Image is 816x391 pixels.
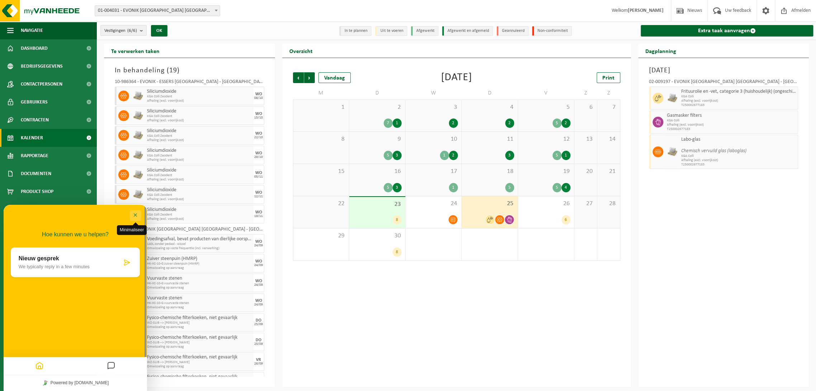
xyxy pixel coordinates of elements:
strong: [PERSON_NAME] [628,8,664,13]
img: LP-PA-00000-WDN-11 [667,93,678,103]
span: Product Shop [21,183,53,201]
span: KGA Colli [667,119,796,123]
div: WO [255,190,262,195]
button: OK [151,25,167,37]
a: Print [597,72,620,83]
div: 24/09 [254,244,263,247]
span: 1 [297,103,345,111]
span: Navigatie [21,21,43,39]
span: Omwisseling op vaste frequentie (incl. verwerking) [147,246,252,251]
span: Siliciumdioxide [147,148,252,154]
div: 24/09 [254,303,263,306]
div: 2 [449,151,458,160]
h2: Dagplanning [638,44,683,58]
div: 02-009197 - EVONIK [GEOGRAPHIC_DATA] [GEOGRAPHIC_DATA] - [GEOGRAPHIC_DATA] [649,79,798,87]
span: KGA Colli Zeodent [147,154,252,158]
span: Vuurvaste stenen [147,276,252,281]
li: Afgewerkt en afgemeld [442,26,493,36]
div: 3 [393,151,402,160]
span: Afhaling (excl. voorrijkost) [147,119,252,123]
div: DO [256,318,261,323]
span: 26 [522,200,570,208]
div: 4 [561,183,570,192]
span: 3 [409,103,458,111]
div: 3 [505,151,514,160]
td: V [518,87,574,100]
div: 29/10 [254,155,263,159]
img: LP-PA-00000-WDN-11 [133,110,143,121]
span: Vorige [293,72,304,83]
span: KGA Colli Zeodent [147,213,252,217]
span: HK-XC-10-G vuurvaste stenen [147,301,252,305]
span: KGA Colli Zeodent [147,193,252,197]
li: Afgewerkt [411,26,438,36]
span: Print [602,75,615,81]
span: 7 [601,103,616,111]
span: Siliciumdioxide [147,187,252,193]
span: Omwisseling op aanvraag [147,286,252,290]
span: Rapportage [21,147,48,165]
span: WZ-SLIB --> [PERSON_NAME] [147,341,252,345]
span: T250002677183 [681,103,796,107]
span: 2 [353,103,402,111]
div: 05/11 [254,175,263,179]
div: 25/09 [254,342,263,346]
span: 6 [578,103,593,111]
span: Voedingsafval, bevat producten van dierlijke oorsprong, onverpakt, categorie 3 [147,236,252,242]
span: 01-004031 - EVONIK ANTWERPEN NV - ANTWERPEN [95,6,220,16]
span: Vuurvaste stenen [147,295,252,301]
div: VR [256,358,261,362]
td: Z [597,87,620,100]
span: HK-XC-10-G vuurvaste stenen [147,281,252,286]
span: 10 [409,135,458,143]
span: 01-004031 - EVONIK ANTWERPEN NV - ANTWERPEN [95,5,220,16]
span: Afhaling (excl. voorrijkost) [147,197,252,202]
span: Afhaling (excl. voorrijkost) [147,99,252,103]
div: WO [255,210,262,214]
span: 18 [465,168,514,175]
iframe: chat widget [4,205,147,391]
count: (6/6) [127,28,137,33]
h3: In behandeling ( ) [115,65,264,76]
div: 2 [449,119,458,128]
span: 9 [353,135,402,143]
span: Zuiver steenpuin (HMRP) [147,256,252,262]
span: 20 [578,168,593,175]
span: Afhaling (excl. voorrijkost) [667,123,796,127]
span: 11 [465,135,514,143]
span: Fysico-chemische filterkoeken, niet gevaarlijk [147,354,252,360]
span: HK-XC-10-G zuiver steenpuin (HMRP) [147,262,252,266]
img: LP-PA-00000-WDN-11 [133,169,143,180]
span: 19 [522,168,570,175]
span: Contactpersonen [21,75,62,93]
div: 5 [552,183,561,192]
div: 5 [552,119,561,128]
li: Uit te voeren [375,26,407,36]
span: Afhaling (excl. voorrijkost) [147,138,252,143]
span: T250002677183 [681,163,796,167]
td: Z [574,87,597,100]
span: 27 [578,200,593,208]
li: Geannuleerd [497,26,528,36]
span: 5 [522,103,570,111]
span: WZ-SLIB --> [PERSON_NAME] [147,360,252,365]
span: Acceptatievoorwaarden [21,201,79,218]
div: 26/09 [254,362,263,366]
div: 1 [449,183,458,192]
li: In te plannen [339,26,371,36]
span: 140L zonder pedaal - wissel [147,242,252,246]
span: Omwisseling op aanvraag [147,365,252,369]
div: 19/11 [254,214,263,218]
span: 21 [601,168,616,175]
span: Afhaling (excl. voorrijkost) [681,99,796,103]
span: 14 [601,135,616,143]
span: Volgende [304,72,315,83]
div: 1 [393,119,402,128]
